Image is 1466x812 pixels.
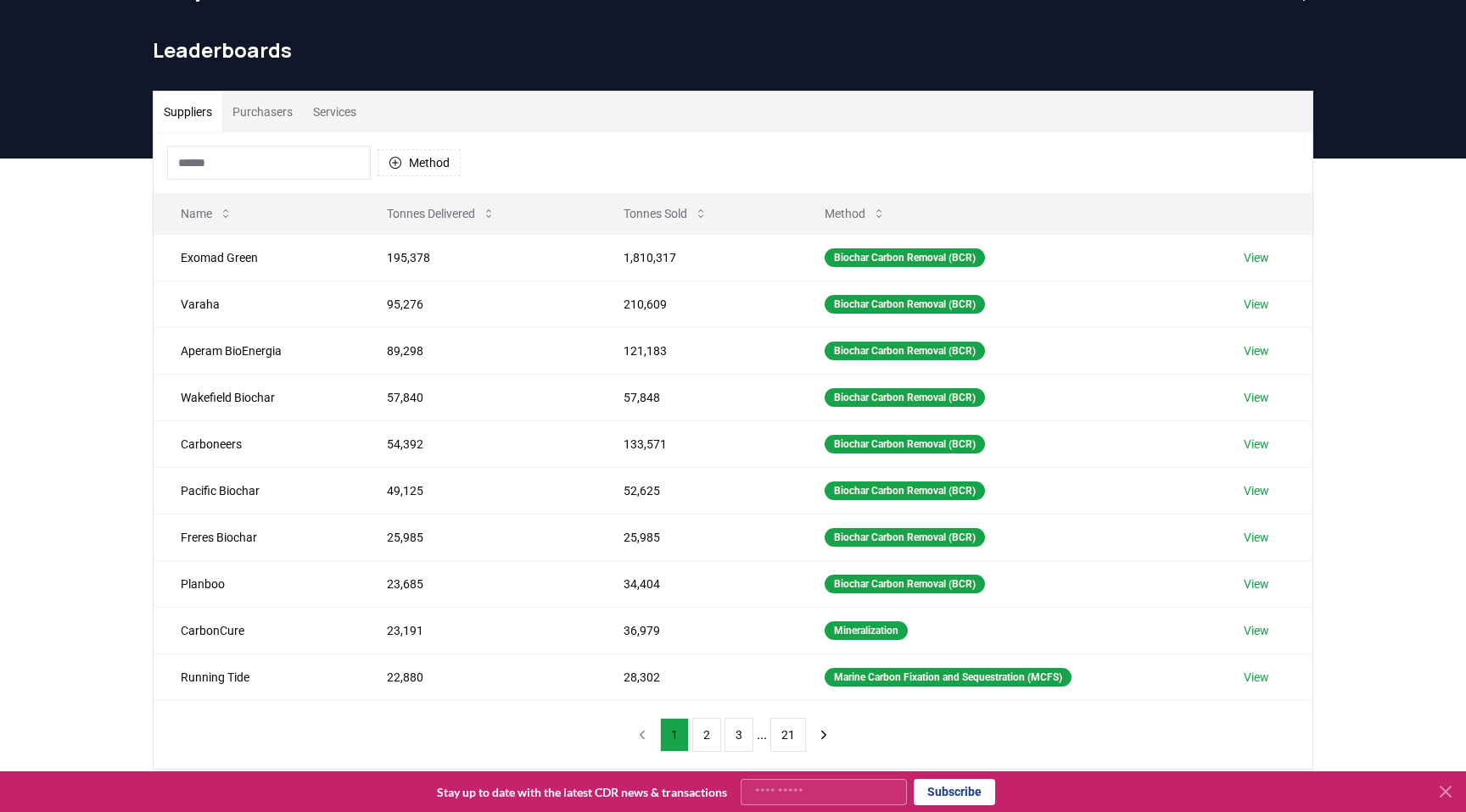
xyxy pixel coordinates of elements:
td: Planboo [154,560,360,607]
a: View [1244,482,1269,499]
td: 23,685 [360,560,596,607]
a: View [1244,622,1269,639]
button: Name [167,197,246,231]
button: Tonnes Delivered [373,197,509,231]
div: Biochar Carbon Removal (BCR) [825,388,985,407]
td: 121,183 [596,327,797,374]
div: Biochar Carbon Removal (BCR) [825,528,985,547]
td: 34,404 [596,560,797,607]
td: Pacific Biochar [154,467,360,514]
td: Aperam BioEnergia [154,327,360,374]
div: Biochar Carbon Removal (BCR) [825,248,985,267]
button: 3 [725,718,753,752]
td: Carboneers [154,420,360,467]
a: View [1244,249,1269,266]
button: Tonnes Sold [610,197,721,231]
div: Biochar Carbon Removal (BCR) [825,342,985,360]
a: View [1244,669,1269,686]
div: Marine Carbon Fixation and Sequestration (MCFS) [825,668,1072,687]
td: 133,571 [596,420,797,467]
button: 21 [770,718,806,752]
td: 57,840 [360,374,596,420]
a: View [1244,389,1269,406]
a: View [1244,436,1269,453]
td: 36,979 [596,607,797,653]
button: Purchasers [222,92,303,132]
a: View [1244,529,1269,546]
td: Varaha [154,281,360,327]
td: Running Tide [154,653,360,700]
td: 28,302 [596,653,797,700]
button: 2 [692,718,721,752]
button: Method [811,197,899,231]
button: Suppliers [154,92,222,132]
div: Biochar Carbon Removal (BCR) [825,481,985,500]
button: Services [303,92,366,132]
td: 49,125 [360,467,596,514]
a: View [1244,342,1269,359]
a: View [1244,296,1269,313]
div: Biochar Carbon Removal (BCR) [825,575,985,593]
h1: Leaderboards [153,36,1313,64]
td: 23,191 [360,607,596,653]
td: 25,985 [596,514,797,560]
td: Exomad Green [154,234,360,281]
td: 57,848 [596,374,797,420]
td: 210,609 [596,281,797,327]
button: 1 [660,718,689,752]
td: 95,276 [360,281,596,327]
td: CarbonCure [154,607,360,653]
td: 89,298 [360,327,596,374]
li: ... [757,725,767,745]
button: Method [378,149,461,176]
td: 1,810,317 [596,234,797,281]
td: 22,880 [360,653,596,700]
div: Biochar Carbon Removal (BCR) [825,435,985,453]
td: 52,625 [596,467,797,514]
td: 25,985 [360,514,596,560]
button: next page [809,718,838,752]
td: Wakefield Biochar [154,374,360,420]
td: Freres Biochar [154,514,360,560]
td: 54,392 [360,420,596,467]
div: Biochar Carbon Removal (BCR) [825,295,985,314]
td: 195,378 [360,234,596,281]
div: Mineralization [825,621,908,640]
a: View [1244,576,1269,592]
